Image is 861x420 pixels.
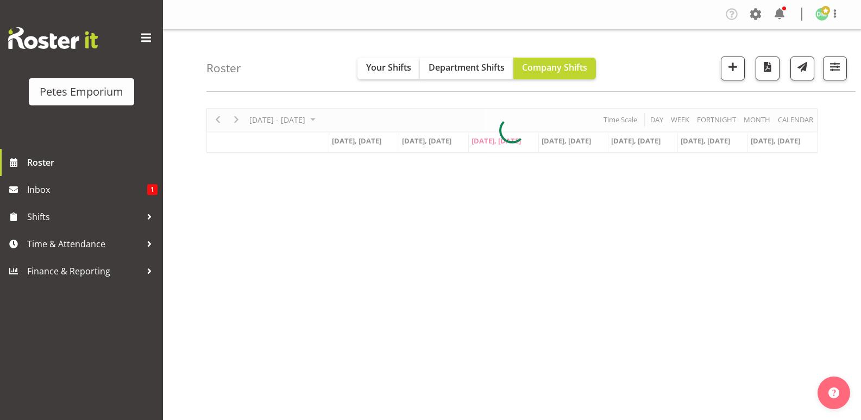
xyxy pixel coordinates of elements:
button: Filter Shifts [823,57,847,80]
button: Department Shifts [420,58,513,79]
span: Company Shifts [522,61,587,73]
span: Time & Attendance [27,236,141,252]
img: Rosterit website logo [8,27,98,49]
h4: Roster [206,62,241,74]
span: Inbox [27,181,147,198]
span: Roster [27,154,158,171]
span: Shifts [27,209,141,225]
button: Add a new shift [721,57,745,80]
span: Your Shifts [366,61,411,73]
img: help-xxl-2.png [828,387,839,398]
div: Petes Emporium [40,84,123,100]
button: Download a PDF of the roster according to the set date range. [756,57,780,80]
span: 1 [147,184,158,195]
span: Finance & Reporting [27,263,141,279]
img: david-mcauley697.jpg [815,8,828,21]
button: Company Shifts [513,58,596,79]
span: Department Shifts [429,61,505,73]
button: Your Shifts [357,58,420,79]
button: Send a list of all shifts for the selected filtered period to all rostered employees. [790,57,814,80]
